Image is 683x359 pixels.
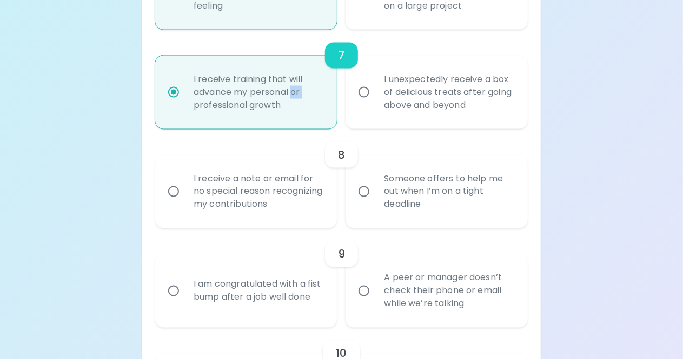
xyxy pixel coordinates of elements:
[185,60,331,125] div: I receive training that will advance my personal or professional growth
[185,159,331,224] div: I receive a note or email for no special reason recognizing my contributions
[338,146,345,164] h6: 8
[375,259,521,323] div: A peer or manager doesn’t check their phone or email while we’re talking
[155,228,528,328] div: choice-group-check
[375,159,521,224] div: Someone offers to help me out when I’m on a tight deadline
[155,129,528,228] div: choice-group-check
[338,246,345,263] h6: 9
[155,30,528,129] div: choice-group-check
[375,60,521,125] div: I unexpectedly receive a box of delicious treats after going above and beyond
[338,47,344,64] h6: 7
[185,265,331,317] div: I am congratulated with a fist bump after a job well done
